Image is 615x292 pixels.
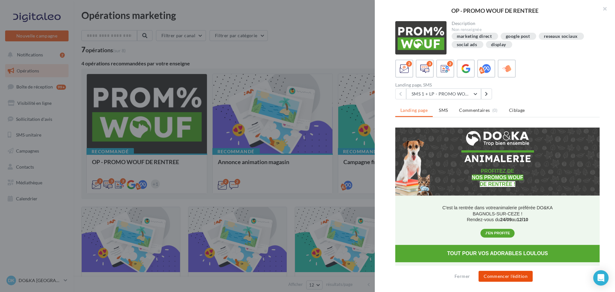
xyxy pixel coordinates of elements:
[457,42,477,47] div: social ads
[72,172,213,180] span: TOUT POUR VOS ADORABLES LOULOUS
[491,42,506,47] div: display
[100,125,186,132] span: Rendez-vous du au
[107,66,179,74] span: NOS PROMOS WOUF
[544,34,578,39] div: reseaux sociaux
[118,75,168,83] span: DE RENTRÉE !
[406,88,481,99] button: SMS 1 + LP - PROMO WOUF RENTREE
[459,107,490,113] span: Commentaires
[385,8,605,13] div: OP - PROMO WOUF DE RENTREE
[406,61,412,67] div: 2
[170,125,186,132] strong: 12/10
[506,34,530,39] div: google post
[29,172,257,180] div: false
[126,145,160,151] a: J'EN PROFITE
[427,61,432,67] div: 3
[452,21,595,26] div: Description
[479,271,533,282] button: Commencer l'édition
[452,27,595,33] div: Non renseignée
[395,83,495,87] div: Landing page, SMS
[492,108,498,113] span: (0)
[147,125,163,132] strong: 24/09
[439,107,448,113] span: SMS
[47,3,239,53] img: logo_doka_Animalerie_Horizontal_fond_transparent-4.png
[593,270,609,286] div: Open Intercom Messenger
[509,107,525,113] span: Ciblage
[457,34,492,39] div: marketing direct
[108,109,220,124] span: animalerie préférée DO&KA BAGNOLS-SUR-CEZE !
[447,61,453,67] div: 2
[452,272,472,280] button: Fermer
[66,109,141,116] span: C'est la rentrée dans votre
[120,57,166,65] span: PROFITEZ DE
